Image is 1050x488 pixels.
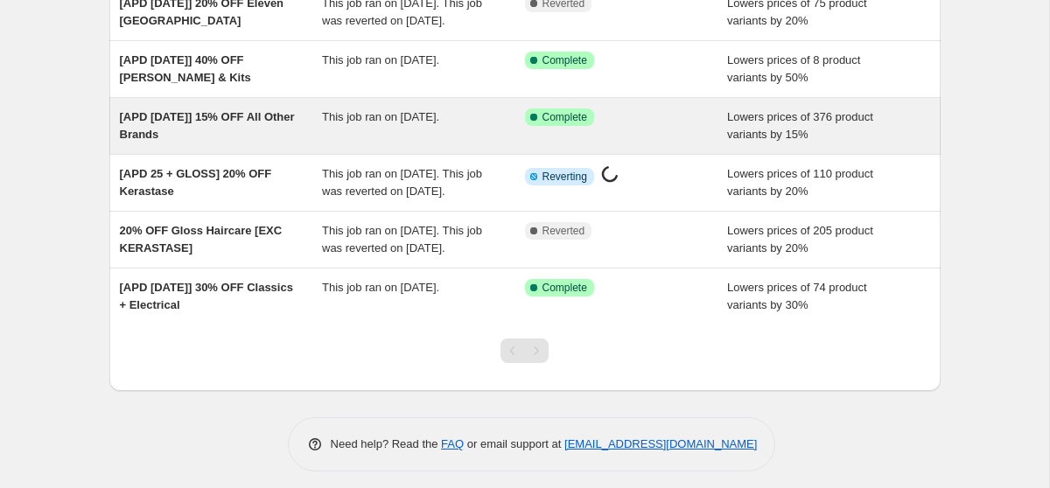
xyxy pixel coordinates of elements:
[727,167,873,198] span: Lowers prices of 110 product variants by 20%
[464,437,564,450] span: or email support at
[322,281,439,294] span: This job ran on [DATE].
[542,110,587,124] span: Complete
[120,53,251,84] span: [APD [DATE]] 40% OFF [PERSON_NAME] & Kits
[331,437,442,450] span: Need help? Read the
[441,437,464,450] a: FAQ
[542,224,585,238] span: Reverted
[322,224,482,254] span: This job ran on [DATE]. This job was reverted on [DATE].
[120,224,283,254] span: 20% OFF Gloss Haircare [EXC KERASTASE]
[542,281,587,295] span: Complete
[564,437,757,450] a: [EMAIL_ADDRESS][DOMAIN_NAME]
[727,110,873,141] span: Lowers prices of 376 product variants by 15%
[727,53,860,84] span: Lowers prices of 8 product variants by 50%
[542,53,587,67] span: Complete
[322,110,439,123] span: This job ran on [DATE].
[120,167,272,198] span: [APD 25 + GLOSS] 20% OFF Kerastase
[727,224,873,254] span: Lowers prices of 205 product variants by 20%
[542,170,587,184] span: Reverting
[120,281,293,311] span: [APD [DATE]] 30% OFF Classics + Electrical
[322,167,482,198] span: This job ran on [DATE]. This job was reverted on [DATE].
[727,281,867,311] span: Lowers prices of 74 product variants by 30%
[120,110,295,141] span: [APD [DATE]] 15% OFF All Other Brands
[500,338,549,363] nav: Pagination
[322,53,439,66] span: This job ran on [DATE].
